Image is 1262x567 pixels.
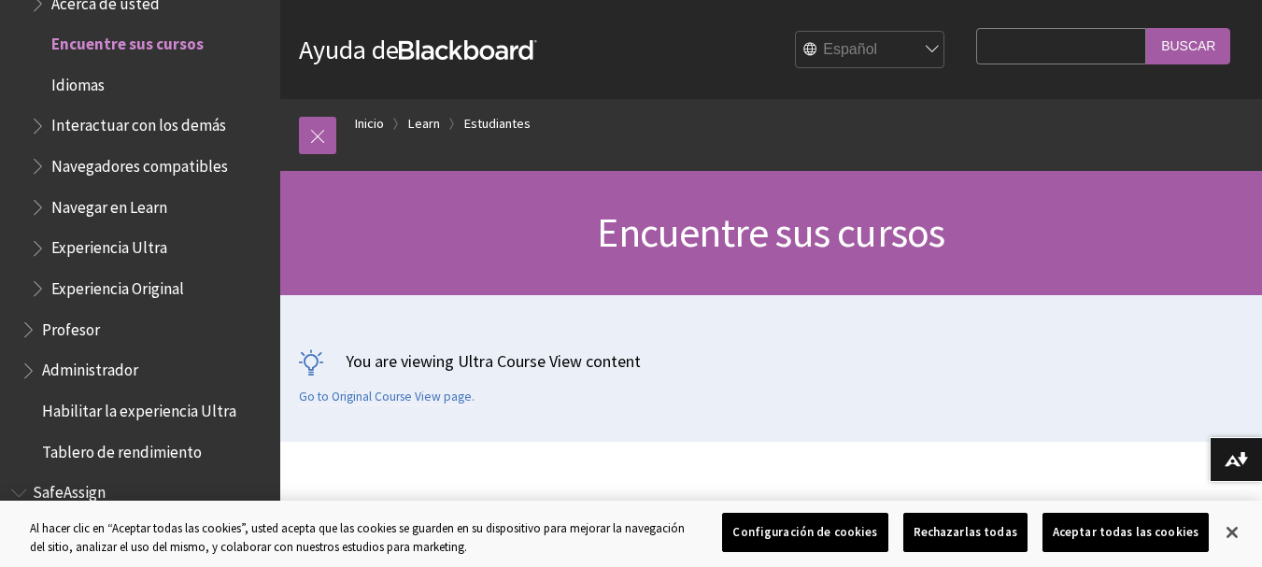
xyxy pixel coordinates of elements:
[51,69,105,94] span: Idiomas
[355,112,384,135] a: Inicio
[51,233,167,258] span: Experiencia Ultra
[399,40,537,60] strong: Blackboard
[299,349,1243,373] p: You are viewing Ultra Course View content
[42,436,202,461] span: Tablero de rendimiento
[30,519,694,556] div: Al hacer clic en “Aceptar todas las cookies”, usted acepta que las cookies se guarden en su dispo...
[1042,513,1209,552] button: Aceptar todas las cookies
[33,477,106,503] span: SafeAssign
[42,355,138,380] span: Administrador
[51,110,226,135] span: Interactuar con los demás
[42,395,236,420] span: Habilitar la experiencia Ultra
[464,112,531,135] a: Estudiantes
[42,314,100,339] span: Profesor
[903,513,1028,552] button: Rechazarlas todas
[597,206,944,258] span: Encuentre sus cursos
[51,150,228,176] span: Navegadores compatibles
[51,28,204,53] span: Encuentre sus cursos
[722,513,887,552] button: Configuración de cookies
[1146,28,1230,64] input: Buscar
[299,389,475,405] a: Go to Original Course View page.
[51,273,184,298] span: Experiencia Original
[1212,512,1253,553] button: Cerrar
[408,112,440,135] a: Learn
[51,191,167,217] span: Navegar en Learn
[796,32,945,69] select: Site Language Selector
[299,33,537,66] a: Ayuda deBlackboard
